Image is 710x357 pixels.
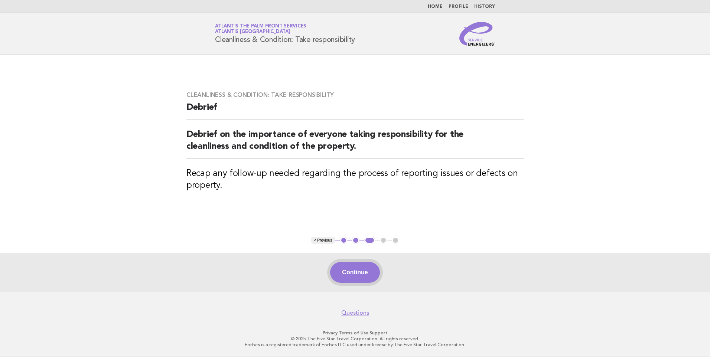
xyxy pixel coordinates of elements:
[369,330,388,335] a: Support
[340,237,348,244] button: 1
[339,330,368,335] a: Terms of Use
[186,102,524,120] h2: Debrief
[474,4,495,9] a: History
[186,91,524,99] h3: Cleanliness & Condition: Take responsibility
[215,24,355,43] h1: Cleanliness & Condition: Take responsibility
[128,330,582,336] p: · ·
[459,22,495,46] img: Service Energizers
[428,4,443,9] a: Home
[364,237,375,244] button: 3
[186,129,524,159] h2: Debrief on the importance of everyone taking responsibility for the cleanliness and condition of ...
[341,309,369,317] a: Questions
[330,262,380,283] button: Continue
[215,30,290,35] span: Atlantis [GEOGRAPHIC_DATA]
[311,237,335,244] button: < Previous
[128,336,582,342] p: © 2025 The Five Star Travel Corporation. All rights reserved.
[128,342,582,348] p: Forbes is a registered trademark of Forbes LLC used under license by The Five Star Travel Corpora...
[215,24,306,34] a: Atlantis The Palm Front ServicesAtlantis [GEOGRAPHIC_DATA]
[323,330,338,335] a: Privacy
[352,237,359,244] button: 2
[449,4,468,9] a: Profile
[186,168,524,191] h3: Recap any follow-up needed regarding the process of reporting issues or defects on property.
